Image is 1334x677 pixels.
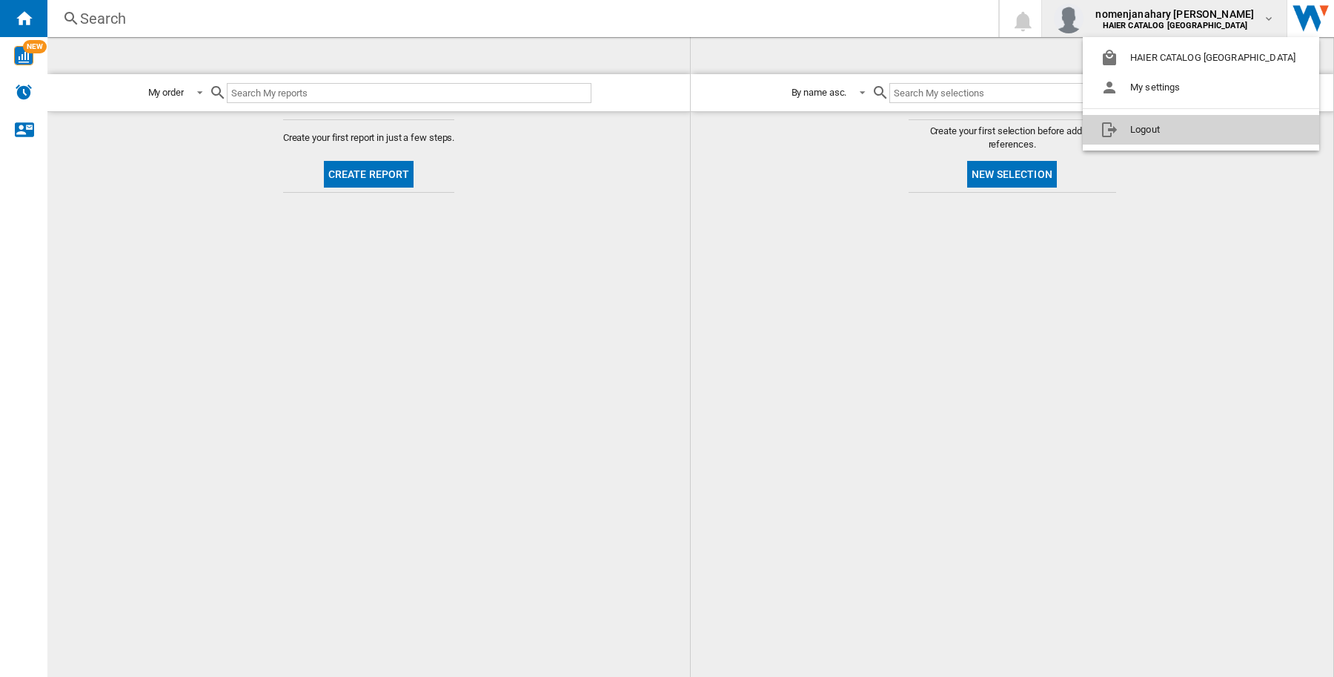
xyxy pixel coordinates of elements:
[1083,115,1319,145] button: Logout
[1083,73,1319,102] button: My settings
[1083,43,1319,73] button: HAIER CATALOG [GEOGRAPHIC_DATA]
